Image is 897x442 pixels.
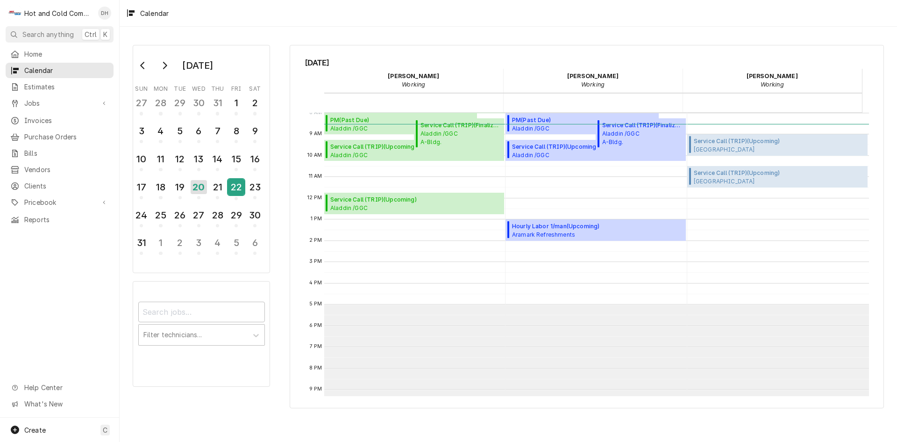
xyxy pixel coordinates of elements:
[505,113,659,135] div: PM(Past Due)Aladdin /GGCA-Bldg. ([GEOGRAPHIC_DATA],Panda,C-Store) / [STREET_ADDRESS]
[248,152,262,166] div: 16
[134,58,152,73] button: Go to previous month
[581,81,605,88] em: Working
[330,204,419,211] span: Aladdin /GGC Starbucks / [STREET_ADDRESS]
[512,116,656,124] span: PM ( Past Due )
[505,113,659,135] div: [Service] PM Aladdin /GGC A-Bldg. (Chic Fila,Panda,C-Store) / 1000 University Center Ln, Lawrence...
[24,132,109,142] span: Purchase Orders
[305,57,869,69] span: [DATE]
[602,121,683,130] span: Service Call (TRIP) ( Finalized )
[6,212,114,227] a: Reports
[153,124,168,138] div: 4
[6,113,114,128] a: Invoices
[134,236,149,250] div: 31
[133,45,270,273] div: Calendar Day Picker
[6,95,114,111] a: Go to Jobs
[189,82,208,93] th: Wednesday
[512,143,683,151] span: Service Call (TRIP) ( Upcoming )
[602,130,683,147] span: Aladdin /GGC A-Bldg. ([GEOGRAPHIC_DATA],Panda,C-Store) / [STREET_ADDRESS]
[6,195,114,210] a: Go to Pricebook
[307,322,325,329] span: 6 PM
[133,281,270,387] div: Calendar Filters
[227,82,246,93] th: Friday
[22,29,74,39] span: Search anything
[307,385,325,393] span: 9 PM
[210,180,225,194] div: 21
[24,165,109,174] span: Vendors
[138,293,265,355] div: Calendar Filters
[324,113,477,135] div: [Service] PM Aladdin /GGC A-Bldg. (Chic Fila,Panda,C-Store) / 1000 University Center Ln, Lawrence...
[687,134,868,156] div: Service Call (TRIP)(Upcoming)[GEOGRAPHIC_DATA]Atheletic Center Dining / [STREET_ADDRESS][US_STATE]
[307,279,325,287] span: 4 PM
[248,124,262,138] div: 9
[6,178,114,194] a: Clients
[24,399,108,409] span: What's New
[24,65,109,75] span: Calendar
[192,124,206,138] div: 6
[330,143,501,151] span: Service Call (TRIP) ( Upcoming )
[192,96,206,110] div: 30
[24,8,93,18] div: Hot and Cold Commercial Kitchens, Inc.
[210,152,225,166] div: 14
[248,208,262,222] div: 30
[134,96,149,110] div: 27
[307,258,325,265] span: 3 PM
[210,124,225,138] div: 7
[24,116,109,125] span: Invoices
[134,208,149,222] div: 24
[6,162,114,177] a: Vendors
[505,219,686,241] div: [Service] Hourly Labor 1/man Aramark Refreshments SHOP REPAIR / 2700 Hickory Grove Rd NW suite2, ...
[687,166,868,188] div: [Service] Service Call (TRIP) Barnsley Resort Rice House / 597 Barnsley Gardens Rd NW, Adairsvill...
[420,121,501,130] span: Service Call (TRIP) ( Finalized )
[694,137,850,145] span: Service Call (TRIP) ( Upcoming )
[132,82,151,93] th: Sunday
[324,113,477,135] div: PM(Past Due)Aladdin /GGCA-Bldg. ([GEOGRAPHIC_DATA],Panda,C-Store) / [STREET_ADDRESS]
[747,72,798,80] strong: [PERSON_NAME]
[229,236,243,250] div: 5
[228,179,244,195] div: 22
[687,166,868,188] div: Service Call (TRIP)(Upcoming)[GEOGRAPHIC_DATA][GEOGRAPHIC_DATA] / [STREET_ADDRESS]
[505,219,686,241] div: Hourly Labor 1/man(Upcoming)Aramark RefreshmentsSHOP REPAIR / [STREET_ADDRESS]
[192,152,206,166] div: 13
[512,231,612,238] span: Aramark Refreshments SHOP REPAIR / [STREET_ADDRESS]
[173,96,187,110] div: 29
[153,236,168,250] div: 1
[307,364,325,372] span: 8 PM
[24,98,95,108] span: Jobs
[24,215,109,225] span: Reports
[248,96,262,110] div: 2
[24,49,109,59] span: Home
[694,177,816,185] span: [GEOGRAPHIC_DATA] [GEOGRAPHIC_DATA] / [STREET_ADDRESS]
[24,181,109,191] span: Clients
[248,180,262,194] div: 23
[6,63,114,78] a: Calendar
[505,140,686,161] div: [Service] Service Call (TRIP) Aladdin /GGC A-Bldg. (Chic Fila,Panda,C-Store) / 1000 University Ce...
[388,72,439,80] strong: [PERSON_NAME]
[210,208,225,222] div: 28
[103,425,107,435] span: C
[248,236,262,250] div: 6
[24,82,109,92] span: Estimates
[153,208,168,222] div: 25
[687,134,868,156] div: [Service] Service Call (TRIP) Whitefield Academy Atheletic Center Dining / 1 Whitefield Academy D...
[6,129,114,145] a: Purchase Orders
[324,140,505,161] div: [Service] Service Call (TRIP) Aladdin /GGC A-Bldg. (Chic Fila,Panda,C-Store) / 1000 University Ce...
[420,130,501,147] span: Aladdin /GGC A-Bldg. ([GEOGRAPHIC_DATA],Panda,C-Store) / [STREET_ADDRESS]
[210,236,225,250] div: 4
[503,69,683,92] div: David Harris - Working
[414,118,504,150] div: Service Call (TRIP)(Finalized)Aladdin /GGCA-Bldg. ([GEOGRAPHIC_DATA],Panda,C-Store) / [STREET_ADD...
[24,383,108,392] span: Help Center
[402,81,425,88] em: Working
[173,208,187,222] div: 26
[306,173,325,180] span: 11 AM
[173,180,187,194] div: 19
[210,96,225,110] div: 31
[308,215,325,223] span: 1 PM
[305,152,325,159] span: 10 AM
[171,82,189,93] th: Tuesday
[305,194,325,202] span: 12 PM
[173,152,187,166] div: 12
[85,29,97,39] span: Ctrl
[512,222,612,231] span: Hourly Labor 1/man ( Upcoming )
[6,145,114,161] a: Bills
[24,148,109,158] span: Bills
